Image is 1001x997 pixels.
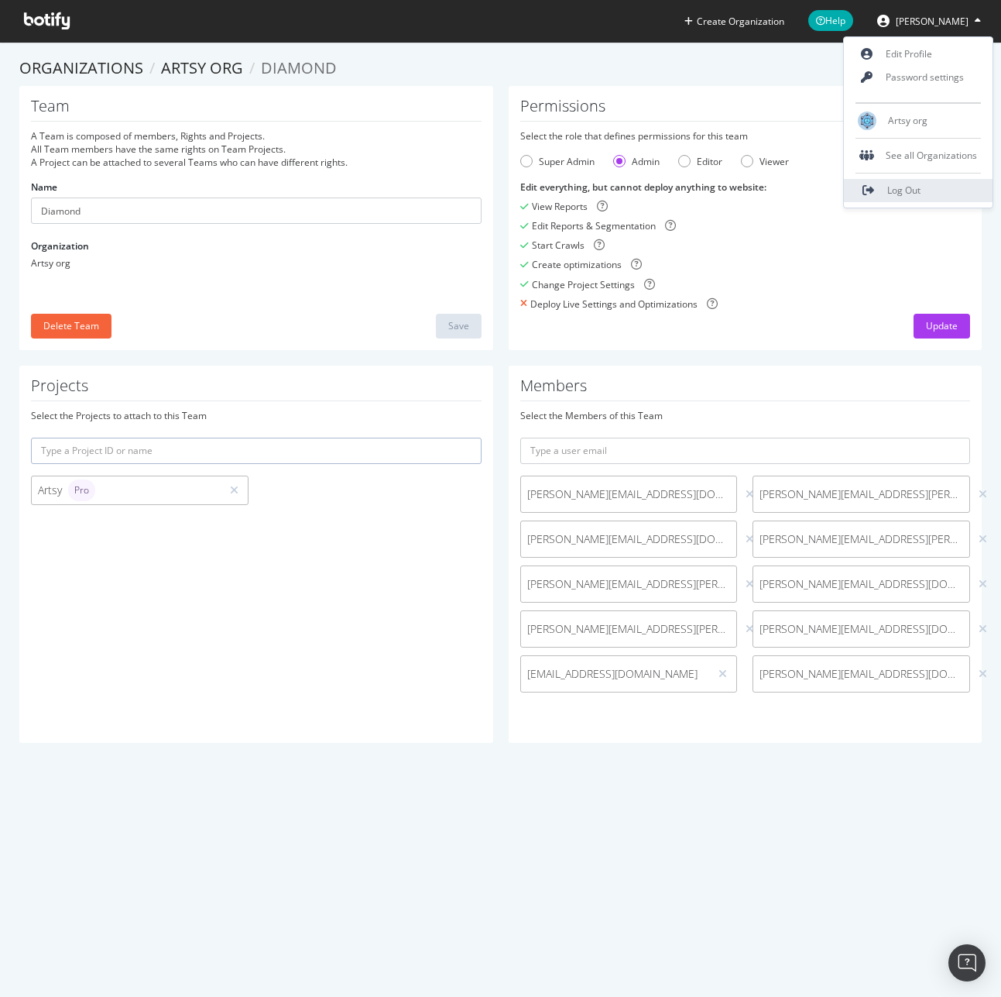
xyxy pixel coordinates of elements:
[261,57,337,78] span: Diamond
[520,180,971,194] div: Edit everything, but cannot deploy anything to website :
[697,155,722,168] div: Editor
[678,155,722,168] div: Editor
[844,43,992,66] a: Edit Profile
[448,319,469,332] div: Save
[74,486,89,495] span: Pro
[741,155,789,168] div: Viewer
[527,531,731,547] span: [PERSON_NAME][EMAIL_ADDRESS][DOMAIN_NAME]
[532,239,584,252] div: Start Crawls
[948,944,986,982] div: Open Intercom Messenger
[887,184,920,197] span: Log Out
[31,98,482,122] h1: Team
[684,14,785,29] button: Create Organization
[632,155,660,168] div: Admin
[532,278,635,291] div: Change Project Settings
[914,314,970,339] button: Update
[31,239,89,253] label: Organization
[888,114,927,127] span: Artsy org
[527,576,731,592] span: [PERSON_NAME][EMAIL_ADDRESS][PERSON_NAME][DOMAIN_NAME]
[527,621,731,637] span: [PERSON_NAME][EMAIL_ADDRESS][PERSON_NAME][DOMAIN_NAME]
[43,319,99,332] div: Delete Team
[161,57,243,78] a: Artsy org
[844,66,992,89] a: Password settings
[436,314,482,339] button: Save
[527,666,704,682] span: [EMAIL_ADDRESS][DOMAIN_NAME]
[520,155,595,168] div: Super Admin
[527,486,731,502] span: [PERSON_NAME][EMAIL_ADDRESS][DOMAIN_NAME]
[759,576,963,592] span: [PERSON_NAME][EMAIL_ADDRESS][DOMAIN_NAME]
[31,180,57,194] label: Name
[759,155,789,168] div: Viewer
[31,198,482,224] input: Name
[31,409,482,422] div: Select the Projects to attach to this Team
[532,258,622,271] div: Create optimizations
[808,10,853,31] span: Help
[520,377,971,401] h1: Members
[532,219,656,232] div: Edit Reports & Segmentation
[520,438,971,464] input: Type a user email
[759,621,963,637] span: [PERSON_NAME][EMAIL_ADDRESS][DOMAIN_NAME]
[759,531,963,547] span: [PERSON_NAME][EMAIL_ADDRESS][PERSON_NAME][DOMAIN_NAME]
[31,256,482,270] div: Artsy org
[532,200,588,213] div: View Reports
[759,486,963,502] span: [PERSON_NAME][EMAIL_ADDRESS][PERSON_NAME][DOMAIN_NAME]
[31,129,482,169] div: A Team is composed of members, Rights and Projects. All Team members have the same rights on Team...
[865,9,993,33] button: [PERSON_NAME]
[530,297,698,311] div: Deploy Live Settings and Optimizations
[520,98,971,122] h1: Permissions
[539,155,595,168] div: Super Admin
[844,179,992,202] a: Log Out
[31,377,482,401] h1: Projects
[520,409,971,422] div: Select the Members of this Team
[613,155,660,168] div: Admin
[19,57,143,78] a: Organizations
[759,666,963,682] span: [PERSON_NAME][EMAIL_ADDRESS][DOMAIN_NAME]
[31,314,111,339] button: Delete Team
[31,438,482,464] input: Type a Project ID or name
[858,112,876,130] img: Artsy org
[38,480,214,501] div: Artsy
[19,57,982,80] ol: breadcrumbs
[844,144,992,167] div: See all Organizations
[896,15,968,28] span: Jenna Poczik
[520,129,971,143] div: Select the role that defines permissions for this team
[68,480,95,501] div: brand label
[926,319,958,332] div: Update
